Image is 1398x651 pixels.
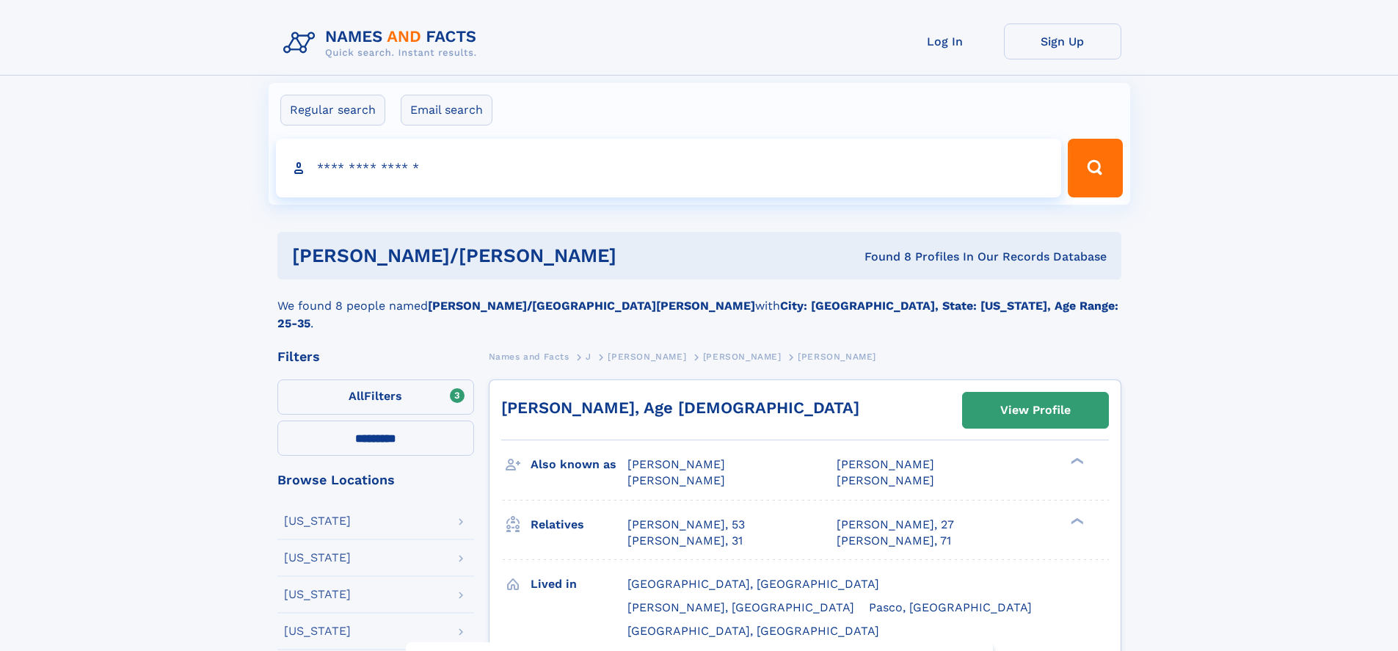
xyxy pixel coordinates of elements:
h3: Lived in [531,572,627,597]
label: Email search [401,95,492,126]
div: ❯ [1067,457,1085,466]
span: [GEOGRAPHIC_DATA], [GEOGRAPHIC_DATA] [627,624,879,638]
a: [PERSON_NAME], 31 [627,533,743,549]
b: [PERSON_NAME]/[GEOGRAPHIC_DATA][PERSON_NAME] [428,299,755,313]
input: search input [276,139,1062,197]
span: [PERSON_NAME] [798,352,876,362]
div: [US_STATE] [284,552,351,564]
div: Found 8 Profiles In Our Records Database [740,249,1107,265]
div: View Profile [1000,393,1071,427]
img: Logo Names and Facts [277,23,489,63]
a: View Profile [963,393,1108,428]
span: All [349,389,364,403]
label: Filters [277,379,474,415]
a: [PERSON_NAME] [703,347,782,365]
b: City: [GEOGRAPHIC_DATA], State: [US_STATE], Age Range: 25-35 [277,299,1118,330]
div: [US_STATE] [284,589,351,600]
a: J [586,347,591,365]
span: [PERSON_NAME] [627,457,725,471]
button: Search Button [1068,139,1122,197]
span: [GEOGRAPHIC_DATA], [GEOGRAPHIC_DATA] [627,577,879,591]
a: [PERSON_NAME], 27 [837,517,954,533]
div: [US_STATE] [284,515,351,527]
div: We found 8 people named with . [277,280,1121,332]
label: Regular search [280,95,385,126]
span: [PERSON_NAME] [703,352,782,362]
span: [PERSON_NAME], [GEOGRAPHIC_DATA] [627,600,854,614]
span: Pasco, [GEOGRAPHIC_DATA] [869,600,1032,614]
a: [PERSON_NAME] [608,347,686,365]
div: ❯ [1067,516,1085,525]
h3: Also known as [531,452,627,477]
a: Sign Up [1004,23,1121,59]
span: [PERSON_NAME] [627,473,725,487]
div: Filters [277,350,474,363]
h1: [PERSON_NAME]/[PERSON_NAME] [292,247,740,265]
span: [PERSON_NAME] [837,473,934,487]
a: [PERSON_NAME], 53 [627,517,745,533]
div: [US_STATE] [284,625,351,637]
span: [PERSON_NAME] [837,457,934,471]
span: [PERSON_NAME] [608,352,686,362]
a: [PERSON_NAME], Age [DEMOGRAPHIC_DATA] [501,399,859,417]
h3: Relatives [531,512,627,537]
a: Log In [887,23,1004,59]
a: [PERSON_NAME], 71 [837,533,951,549]
span: J [586,352,591,362]
div: Browse Locations [277,473,474,487]
a: Names and Facts [489,347,569,365]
